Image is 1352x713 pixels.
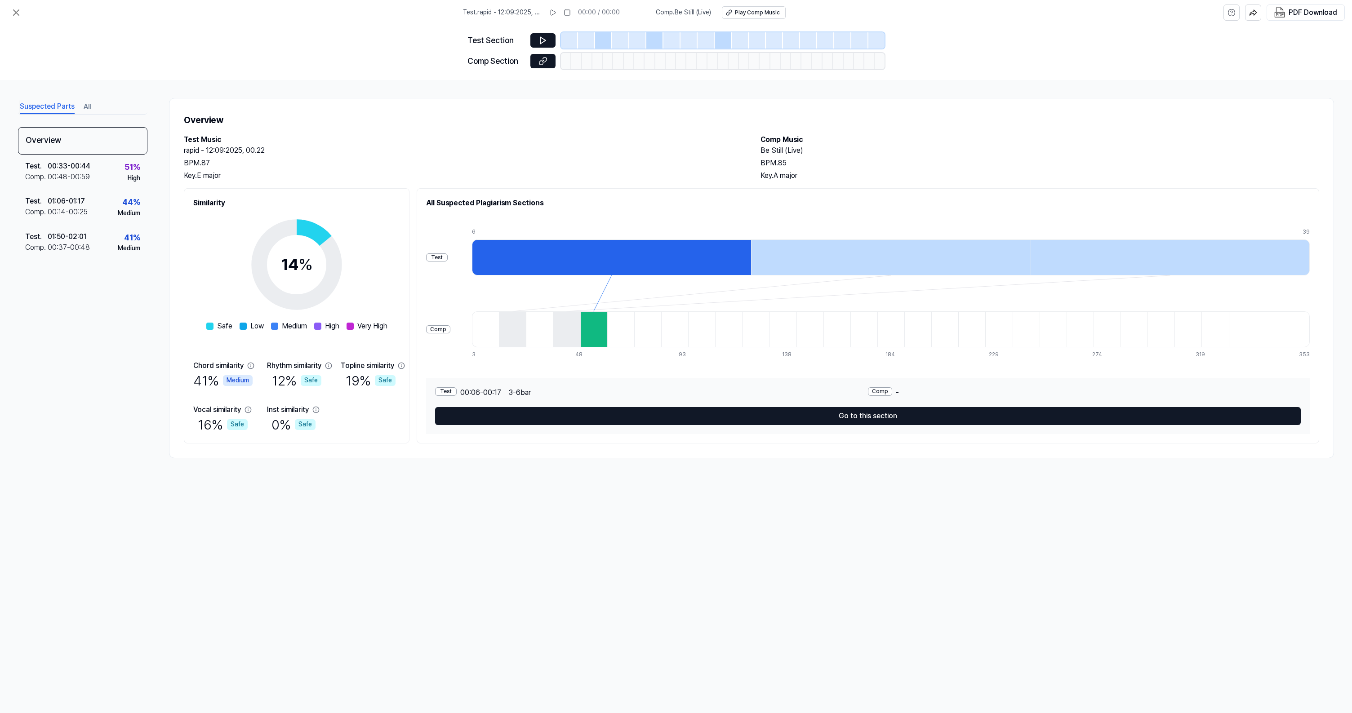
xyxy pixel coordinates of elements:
[346,371,396,390] div: 19 %
[1092,351,1119,359] div: 274
[25,196,48,207] div: Test .
[267,360,321,371] div: Rhythm similarity
[460,387,501,398] span: 00:06 - 00:17
[227,419,248,430] div: Safe
[426,198,1310,208] h2: All Suspected Plagiarism Sections
[48,196,85,207] div: 01:06 - 01:17
[122,196,140,209] div: 44 %
[467,55,525,68] div: Comp Section
[25,161,48,172] div: Test .
[25,231,48,242] div: Test .
[722,6,786,19] button: Play Comp Music
[868,387,892,396] div: Comp
[298,255,313,274] span: %
[357,321,387,332] span: Very High
[325,321,339,332] span: High
[868,387,1301,398] div: -
[782,351,809,359] div: 138
[193,371,253,390] div: 41 %
[1196,351,1223,359] div: 319
[193,360,244,371] div: Chord similarity
[375,375,396,386] div: Safe
[735,9,780,17] div: Play Comp Music
[193,404,241,415] div: Vocal similarity
[193,198,400,208] h2: Similarity
[198,415,248,434] div: 16 %
[1274,7,1285,18] img: PDF Download
[217,321,232,332] span: Safe
[272,371,321,390] div: 12 %
[426,325,450,334] div: Comp
[1227,8,1236,17] svg: help
[18,127,147,155] div: Overview
[184,145,743,156] h2: rapid - 12:09:2025, 00.22
[1249,9,1257,17] img: share
[118,209,140,218] div: Medium
[301,375,321,386] div: Safe
[118,244,140,253] div: Medium
[48,172,90,182] div: 00:48 - 00:59
[48,207,88,217] div: 00:14 - 00:25
[679,351,706,359] div: 93
[184,170,743,181] div: Key. E major
[184,158,743,168] div: BPM. 87
[435,387,457,396] div: Test
[472,351,499,359] div: 3
[25,242,48,253] div: Comp .
[578,8,620,17] div: 00:00 / 00:00
[1299,351,1310,359] div: 353
[509,387,531,398] span: 3 - 6 bar
[48,161,90,172] div: 00:33 - 00:44
[184,113,1319,127] h1: Overview
[267,404,309,415] div: Inst similarity
[426,253,448,262] div: Test
[656,8,711,17] span: Comp . Be Still (Live)
[341,360,394,371] div: Topline similarity
[435,407,1301,425] button: Go to this section
[1272,5,1339,20] button: PDF Download
[184,134,743,145] h2: Test Music
[989,351,1016,359] div: 229
[575,351,602,359] div: 48
[1223,4,1240,21] button: help
[281,252,313,277] div: 14
[124,231,140,244] div: 41 %
[25,207,48,217] div: Comp .
[463,8,542,17] span: Test . rapid - 12:09:2025, 00.22
[885,351,912,359] div: 184
[282,321,307,332] span: Medium
[1303,228,1310,236] div: 39
[760,134,1319,145] h2: Comp Music
[760,145,1319,156] h2: Be Still (Live)
[48,242,90,253] div: 00:37 - 00:48
[25,172,48,182] div: Comp .
[467,34,525,47] div: Test Section
[20,100,75,114] button: Suspected Parts
[250,321,264,332] span: Low
[84,100,91,114] button: All
[128,174,140,183] div: High
[1289,7,1337,18] div: PDF Download
[223,375,253,386] div: Medium
[760,158,1319,168] div: BPM. 85
[472,228,751,236] div: 6
[125,161,140,174] div: 51 %
[271,415,316,434] div: 0 %
[295,419,316,430] div: Safe
[760,170,1319,181] div: Key. A major
[48,231,86,242] div: 01:50 - 02:01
